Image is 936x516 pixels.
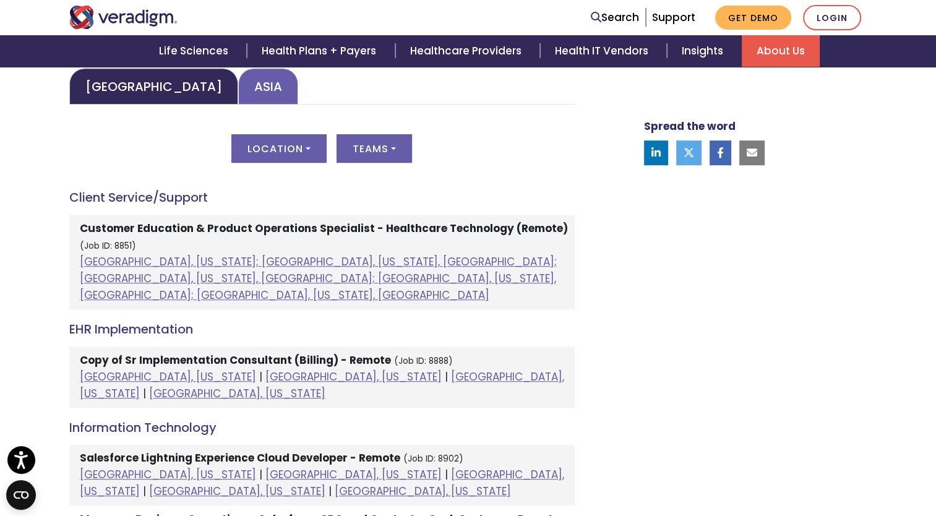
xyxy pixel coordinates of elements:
a: About Us [742,35,820,67]
a: Life Sciences [144,35,247,67]
a: [GEOGRAPHIC_DATA], [US_STATE] [80,467,256,482]
strong: Copy of Sr Implementation Consultant (Billing) - Remote [80,353,391,368]
a: Health Plans + Payers [247,35,395,67]
span: | [259,369,262,384]
a: Insights [667,35,742,67]
img: Veradigm logo [69,6,178,29]
a: Search [591,9,639,26]
a: [GEOGRAPHIC_DATA], [US_STATE] [80,369,256,384]
a: Health IT Vendors [540,35,667,67]
span: | [445,369,448,384]
a: [GEOGRAPHIC_DATA], [US_STATE] [149,386,325,401]
a: [GEOGRAPHIC_DATA], [US_STATE] [265,369,442,384]
button: Teams [337,134,412,163]
button: Location [231,134,327,163]
h4: EHR Implementation [69,322,575,337]
a: [GEOGRAPHIC_DATA], [US_STATE]; [GEOGRAPHIC_DATA], [US_STATE], [GEOGRAPHIC_DATA]; [GEOGRAPHIC_DATA... [80,254,557,303]
small: (Job ID: 8888) [394,355,453,367]
span: | [259,467,262,482]
h4: Client Service/Support [69,190,575,205]
span: | [143,386,146,401]
a: [GEOGRAPHIC_DATA], [US_STATE] [80,369,564,401]
a: Login [803,5,861,30]
a: [GEOGRAPHIC_DATA] [69,68,238,105]
a: Healthcare Providers [395,35,540,67]
a: [GEOGRAPHIC_DATA], [US_STATE] [265,467,442,482]
strong: Customer Education & Product Operations Specialist - Healthcare Technology (Remote) [80,221,568,236]
a: [GEOGRAPHIC_DATA], [US_STATE] [149,484,325,499]
a: Asia [238,68,298,105]
a: [GEOGRAPHIC_DATA], [US_STATE] [335,484,511,499]
button: Open CMP widget [6,480,36,510]
strong: Spread the word [644,119,736,134]
span: | [328,484,332,499]
strong: Salesforce Lightning Experience Cloud Developer - Remote [80,450,400,465]
a: Support [652,10,695,25]
a: Get Demo [715,6,791,30]
span: | [143,484,146,499]
span: | [445,467,448,482]
small: (Job ID: 8851) [80,240,136,252]
h4: Information Technology [69,420,575,435]
small: (Job ID: 8902) [403,453,463,465]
